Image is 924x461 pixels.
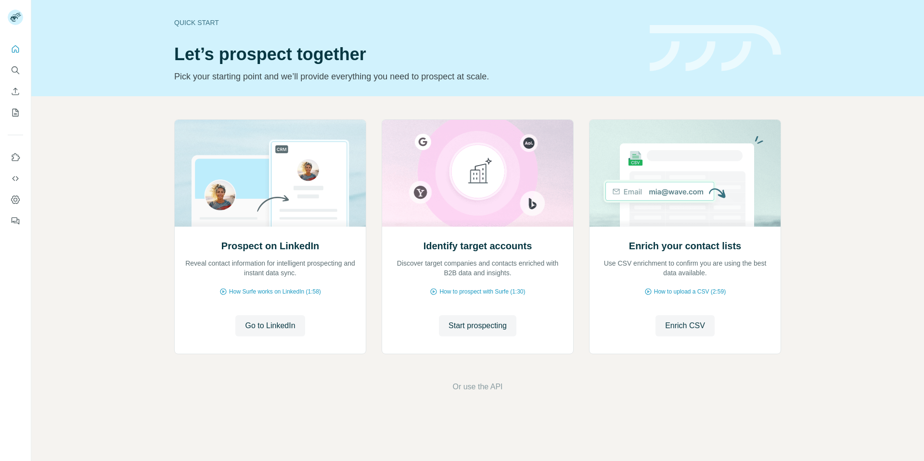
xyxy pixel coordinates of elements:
button: Start prospecting [439,315,516,336]
button: Quick start [8,40,23,58]
button: Or use the API [452,381,502,393]
h2: Identify target accounts [423,239,532,253]
button: Enrich CSV [655,315,715,336]
button: Use Surfe API [8,170,23,187]
h1: Let’s prospect together [174,45,638,64]
p: Discover target companies and contacts enriched with B2B data and insights. [392,258,564,278]
button: Use Surfe on LinkedIn [8,149,23,166]
img: Enrich your contact lists [589,120,781,227]
span: How to upload a CSV (2:59) [654,287,726,296]
p: Pick your starting point and we’ll provide everything you need to prospect at scale. [174,70,638,83]
p: Use CSV enrichment to confirm you are using the best data available. [599,258,771,278]
button: Search [8,62,23,79]
button: My lists [8,104,23,121]
img: banner [650,25,781,72]
p: Reveal contact information for intelligent prospecting and instant data sync. [184,258,356,278]
h2: Prospect on LinkedIn [221,239,319,253]
button: Go to LinkedIn [235,315,305,336]
button: Dashboard [8,191,23,208]
span: Enrich CSV [665,320,705,332]
span: Go to LinkedIn [245,320,295,332]
button: Feedback [8,212,23,230]
span: How Surfe works on LinkedIn (1:58) [229,287,321,296]
h2: Enrich your contact lists [629,239,741,253]
img: Identify target accounts [382,120,574,227]
button: Enrich CSV [8,83,23,100]
span: Start prospecting [449,320,507,332]
div: Quick start [174,18,638,27]
img: Prospect on LinkedIn [174,120,366,227]
span: How to prospect with Surfe (1:30) [439,287,525,296]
